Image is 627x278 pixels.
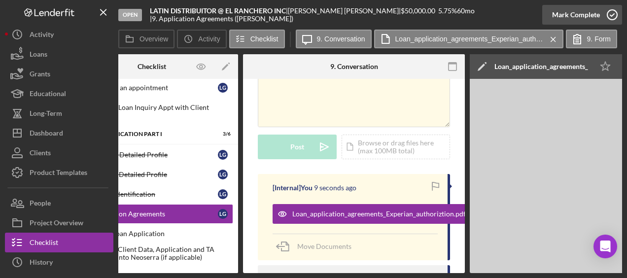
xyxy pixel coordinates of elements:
[593,235,617,258] div: Open Intercom Messenger
[457,7,475,15] div: 60 mo
[70,145,233,165] a: Personal Detailed ProfileLG
[70,224,233,243] a: Signed Loan Application
[30,233,58,255] div: Checklist
[91,84,218,92] div: Schedule an appointment
[138,63,166,70] div: Checklist
[566,30,617,48] button: 9. Form
[438,7,457,15] div: 5.75 %
[177,30,226,48] button: Activity
[250,35,279,43] label: Checklist
[118,30,174,48] button: Overview
[587,35,611,43] label: 9. Form
[297,242,351,250] span: Move Documents
[139,35,168,43] label: Overview
[198,35,220,43] label: Activity
[150,6,286,15] b: LATIN DISTRIBUITOR @ EL RANCHERO INC
[5,213,113,233] button: Project Overview
[273,234,361,259] button: Move Documents
[91,230,233,238] div: Signed Loan Application
[292,210,482,218] div: Loan_application_agreements_Experian_authoriztion.pdf.docx
[296,30,372,48] button: 9. Conversation
[91,210,218,218] div: Application Agreements
[273,184,313,192] div: [Internal] You
[218,170,228,179] div: L G
[5,233,113,252] button: Checklist
[494,63,588,70] div: Loan_application_agreements_Experian_authoriztion.pdf.docx
[70,204,233,224] a: Application AgreementsLG
[30,213,83,235] div: Project Overview
[30,193,51,215] div: People
[218,83,228,93] div: L G
[91,151,218,159] div: Personal Detailed Profile
[290,135,304,159] div: Post
[5,252,113,272] button: History
[70,78,233,98] a: Schedule an appointmentLG
[91,245,233,261] div: Transfer Client Data, Application and TA Request Into Neoserra (if applicable)
[70,243,233,263] a: Transfer Client Data, Application and TA Request Into Neoserra (if applicable)
[70,98,233,117] a: Perform Loan Inquiry Appt with Client
[542,5,622,25] button: Mark Complete
[317,35,365,43] label: 9. Conversation
[91,104,233,111] div: Perform Loan Inquiry Appt with Client
[30,252,53,275] div: History
[229,30,285,48] button: Checklist
[552,5,600,25] div: Mark Complete
[218,150,228,160] div: L G
[118,9,142,21] div: Open
[213,131,231,137] div: 3 / 6
[85,131,206,137] div: Loan Application Part I
[258,135,337,159] button: Post
[150,15,293,23] div: | 9. Application Agreements ([PERSON_NAME])
[395,35,543,43] label: Loan_application_agreements_Experian_authoriztion.pdf.docx
[314,184,356,192] time: 2025-08-18 22:27
[218,209,228,219] div: L G
[374,30,563,48] button: Loan_application_agreements_Experian_authoriztion.pdf.docx
[218,189,228,199] div: L G
[70,165,233,184] a: Business Detailed ProfileLG
[150,7,288,15] div: |
[5,193,113,213] button: People
[288,7,401,15] div: [PERSON_NAME] [PERSON_NAME] |
[70,184,233,204] a: Upload IdentificationLG
[91,171,218,178] div: Business Detailed Profile
[330,63,378,70] div: 9. Conversation
[273,204,506,224] button: Loan_application_agreements_Experian_authoriztion.pdf.docx
[91,190,218,198] div: Upload Identification
[401,7,438,15] div: $50,000.00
